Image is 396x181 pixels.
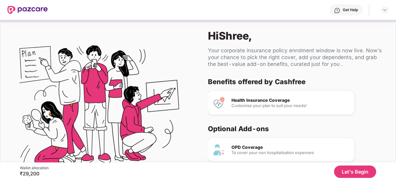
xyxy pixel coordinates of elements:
[343,7,358,12] div: Get Help
[231,104,349,108] div: Customise your plan to suit your needs!
[208,124,381,133] div: Optional Add-ons
[231,145,349,149] div: OPD Coverage
[7,6,48,14] img: New Pazcare Logo
[231,98,349,102] div: Health Insurance Coverage
[382,7,387,12] img: svg+xml;base64,PHN2ZyBpZD0iRHJvcGRvd24tMzJ4MzIiIHhtbG5zPSJodHRwOi8vd3d3LnczLm9yZy8yMDAwL3N2ZyIgd2...
[213,97,225,109] img: Health Insurance Coverage
[20,166,49,170] div: Wallet allocation
[208,29,386,42] div: Hi Shree ,
[213,144,225,156] img: OPD Coverage
[334,7,340,14] img: svg+xml;base64,PHN2ZyBpZD0iSGVscC0zMngzMiIgeG1sbnM9Imh0dHA6Ly93d3cudzMub3JnLzIwMDAvc3ZnIiB3aWR0aD...
[208,47,386,67] div: Your corporate insurance policy enrolment window is now live. Now's your chance to pick the right...
[231,151,349,155] div: To cover your non hospitalisation expenses
[334,166,376,178] button: Let's Begin
[20,170,49,177] div: ₹29,200
[208,77,381,86] div: Benefits offered by Cashfree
